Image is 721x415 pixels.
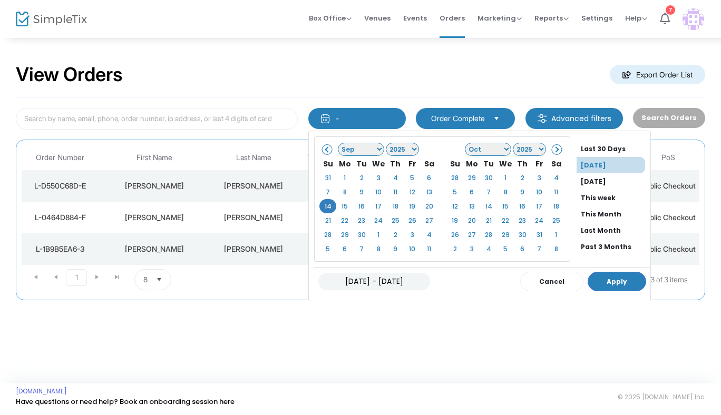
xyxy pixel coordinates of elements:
td: 5 [319,242,336,256]
th: Total Tickets [297,145,359,170]
span: Help [625,13,647,23]
td: 12 [446,199,463,213]
td: 4 [548,171,564,185]
td: 2 [353,171,370,185]
span: 8 [143,274,148,285]
h2: View Orders [16,63,123,86]
span: Page 1 [66,269,87,286]
td: 31 [531,228,548,242]
td: 11 [548,185,564,199]
div: Howell [213,212,294,223]
th: We [370,156,387,171]
td: 7 [353,242,370,256]
td: 28 [446,171,463,185]
td: 6 [336,242,353,256]
m-button: Export Order List [610,65,705,84]
td: 28 [480,228,497,242]
span: First Name [137,153,172,162]
td: 1 [548,228,564,242]
td: 3 [531,171,548,185]
td: 10 [531,185,548,199]
span: Order Complete [431,113,485,124]
td: 21 [319,213,336,228]
td: 25 [387,213,404,228]
td: 2 [297,233,359,265]
td: 23 [353,213,370,228]
td: 1 [297,170,359,202]
span: Venues [364,5,391,32]
div: L-0464D884-F [24,212,96,223]
input: MM/DD/YYYY - MM/DD/YYYY [318,273,430,290]
td: 5 [404,171,421,185]
li: Last 30 Days [577,141,650,157]
th: Sa [421,156,437,171]
button: Cancel [520,272,583,291]
td: 6 [514,242,531,256]
img: monthly [320,113,330,124]
td: 3 [404,228,421,242]
td: 29 [497,228,514,242]
td: 11 [421,242,437,256]
button: Apply [588,272,646,291]
td: 27 [421,213,437,228]
kendo-pager-info: 1 - 3 of 3 items [276,269,688,290]
li: [DATE] [577,173,650,190]
div: Brooks [213,181,294,191]
img: filter [537,113,548,124]
td: 14 [319,199,336,213]
td: 13 [463,199,480,213]
td: 17 [370,199,387,213]
td: 6 [463,185,480,199]
td: 9 [353,185,370,199]
th: Mo [336,156,353,171]
td: 6 [421,171,437,185]
th: Fr [531,156,548,171]
div: Sharon [102,181,208,191]
span: Box Office [309,13,352,23]
th: We [497,156,514,171]
td: 10 [404,242,421,256]
m-button: Advanced filters [525,108,623,129]
td: 26 [404,213,421,228]
th: Tu [480,156,497,171]
li: Past 3 Months [577,239,650,255]
td: 22 [497,213,514,228]
span: Public Checkout [641,244,696,253]
td: 1 [336,171,353,185]
td: 23 [514,213,531,228]
td: 3 [463,242,480,256]
td: 24 [370,213,387,228]
div: 7 [666,5,675,15]
li: [DATE] [577,157,645,173]
td: 1 [497,171,514,185]
li: This week [577,190,650,206]
th: Th [387,156,404,171]
td: 9 [514,185,531,199]
td: 19 [404,199,421,213]
th: Su [319,156,336,171]
td: 17 [531,199,548,213]
td: 31 [319,171,336,185]
span: Orders [440,5,465,32]
input: Search by name, email, phone, order number, ip address, or last 4 digits of card [16,108,298,130]
th: Su [446,156,463,171]
span: Events [403,5,427,32]
td: 16 [514,199,531,213]
td: 30 [353,228,370,242]
div: Taylor [102,212,208,223]
span: © 2025 [DOMAIN_NAME] Inc. [618,393,705,401]
td: 7 [531,242,548,256]
td: 21 [480,213,497,228]
td: 16 [353,199,370,213]
td: 30 [480,171,497,185]
li: This Month [577,206,650,222]
td: 29 [336,228,353,242]
span: Settings [581,5,612,32]
span: Public Checkout [641,181,696,190]
span: PoS [661,153,675,162]
span: Last Name [236,153,271,162]
td: 5 [446,185,463,199]
td: 20 [463,213,480,228]
td: 18 [548,199,564,213]
td: 30 [514,228,531,242]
